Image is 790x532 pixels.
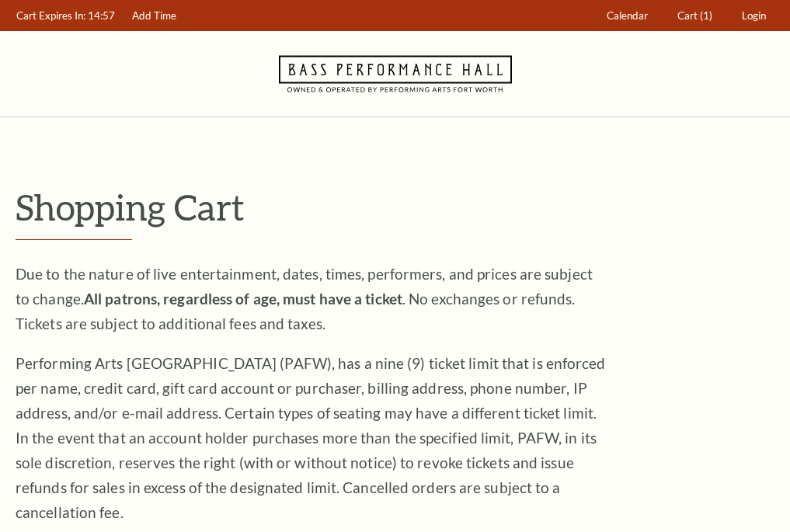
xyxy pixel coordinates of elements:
[16,265,593,332] span: Due to the nature of live entertainment, dates, times, performers, and prices are subject to chan...
[600,1,656,31] a: Calendar
[670,1,720,31] a: Cart (1)
[16,9,85,22] span: Cart Expires In:
[677,9,698,22] span: Cart
[607,9,648,22] span: Calendar
[700,9,712,22] span: (1)
[742,9,766,22] span: Login
[735,1,774,31] a: Login
[84,290,402,308] strong: All patrons, regardless of age, must have a ticket
[16,187,774,227] p: Shopping Cart
[16,351,606,525] p: Performing Arts [GEOGRAPHIC_DATA] (PAFW), has a nine (9) ticket limit that is enforced per name, ...
[88,9,115,22] span: 14:57
[125,1,184,31] a: Add Time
